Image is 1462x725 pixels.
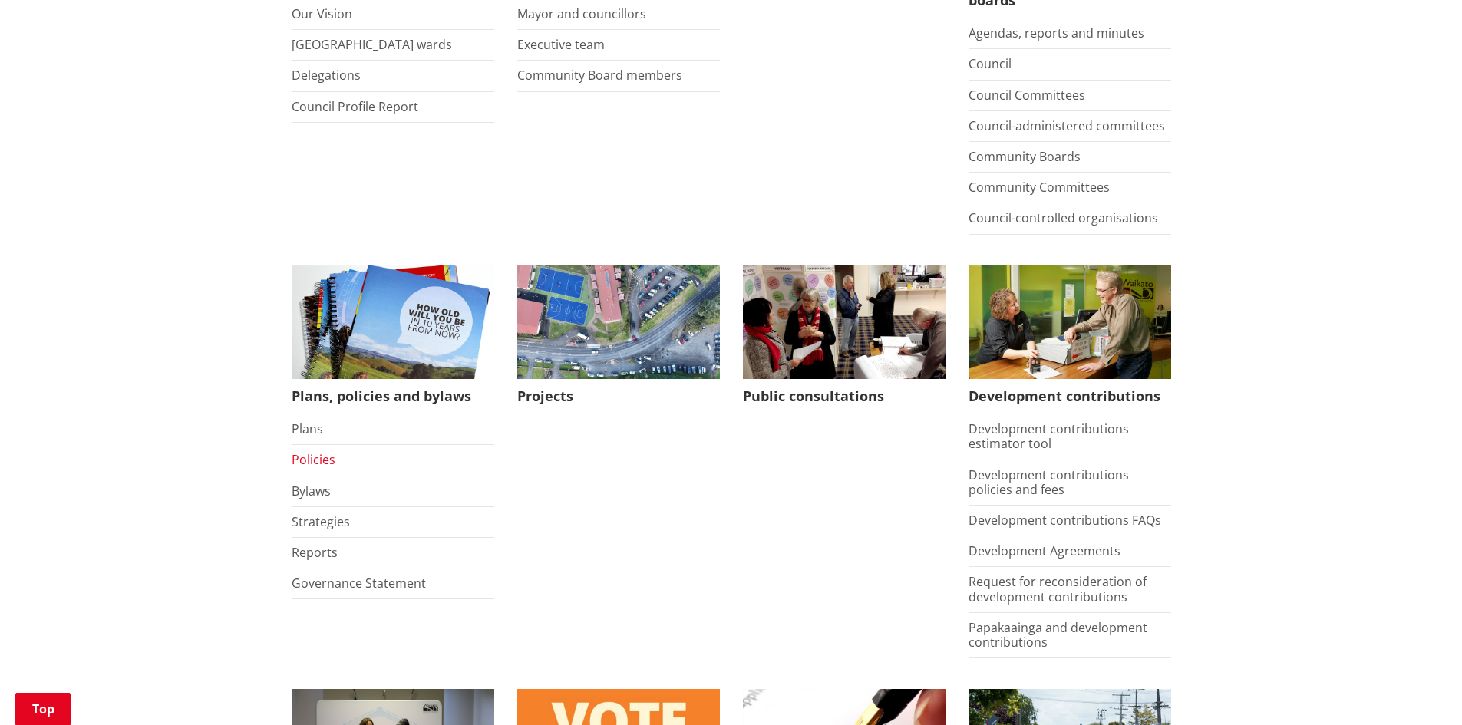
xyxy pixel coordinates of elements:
[292,420,323,437] a: Plans
[292,513,350,530] a: Strategies
[969,420,1129,452] a: Development contributions estimator tool
[969,619,1147,651] a: Papakaainga and development contributions
[517,67,682,84] a: Community Board members
[517,379,720,414] span: Projects
[969,542,1120,559] a: Development Agreements
[292,379,494,414] span: Plans, policies and bylaws
[969,379,1171,414] span: Development contributions
[969,265,1171,380] img: Fees
[292,98,418,115] a: Council Profile Report
[969,87,1085,104] a: Council Committees
[969,466,1129,498] a: Development contributions policies and fees
[292,36,452,53] a: [GEOGRAPHIC_DATA] wards
[292,483,331,499] a: Bylaws
[743,379,946,414] span: Public consultations
[292,67,361,84] a: Delegations
[15,693,71,725] a: Top
[969,573,1147,605] a: Request for reconsideration of development contributions
[969,209,1158,226] a: Council-controlled organisations
[292,265,494,380] img: Long Term Plan
[969,179,1110,196] a: Community Committees
[743,265,946,380] img: public-consultations
[292,265,494,415] a: We produce a number of plans, policies and bylaws including the Long Term Plan Plans, policies an...
[969,265,1171,415] a: FInd out more about fees and fines here Development contributions
[517,265,720,380] img: DJI_0336
[969,55,1012,72] a: Council
[517,36,605,53] a: Executive team
[969,148,1081,165] a: Community Boards
[292,451,335,468] a: Policies
[969,25,1144,41] a: Agendas, reports and minutes
[1391,661,1447,716] iframe: Messenger Launcher
[517,265,720,415] a: Projects
[969,512,1161,529] a: Development contributions FAQs
[292,5,352,22] a: Our Vision
[743,265,946,415] a: public-consultations Public consultations
[517,5,646,22] a: Mayor and councillors
[292,544,338,561] a: Reports
[969,117,1165,134] a: Council-administered committees
[292,575,426,592] a: Governance Statement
